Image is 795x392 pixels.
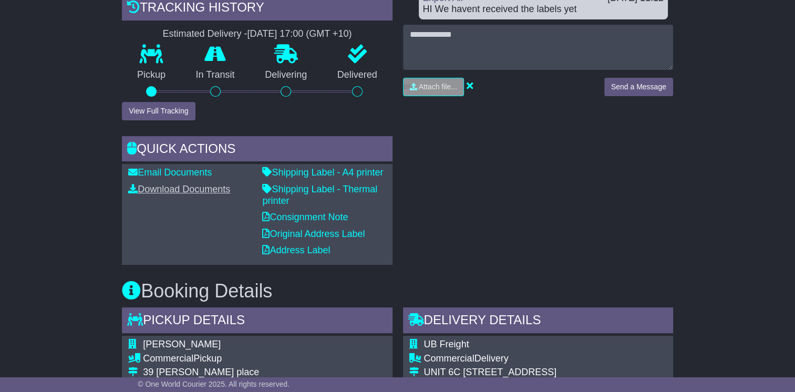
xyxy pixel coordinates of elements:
span: [PERSON_NAME] [143,339,221,349]
a: Download Documents [128,184,230,194]
div: UNIT 6C [STREET_ADDRESS] [424,367,667,378]
p: Pickup [122,69,181,81]
a: Shipping Label - A4 printer [262,167,383,178]
p: Delivering [250,69,322,81]
h3: Booking Details [122,281,673,302]
div: 39 [PERSON_NAME] place [143,367,386,378]
span: Commercial [424,353,474,364]
button: Send a Message [604,78,673,96]
p: In Transit [181,69,250,81]
a: Shipping Label - Thermal printer [262,184,377,206]
div: Pickup [143,353,386,365]
button: View Full Tracking [122,102,195,120]
div: Delivery Details [403,307,673,336]
div: [DATE] 17:00 (GMT +10) [247,28,352,40]
a: Original Address Label [262,229,365,239]
span: UB Freight [424,339,469,349]
p: Delivered [322,69,393,81]
div: Quick Actions [122,136,392,164]
span: © One World Courier 2025. All rights reserved. [138,380,290,388]
a: Consignment Note [262,212,348,222]
div: Delivery [424,353,667,365]
div: HI We havent received the labels yet [423,4,664,15]
a: Address Label [262,245,330,255]
span: Commercial [143,353,193,364]
a: Email Documents [128,167,212,178]
div: Pickup Details [122,307,392,336]
div: Estimated Delivery - [122,28,392,40]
